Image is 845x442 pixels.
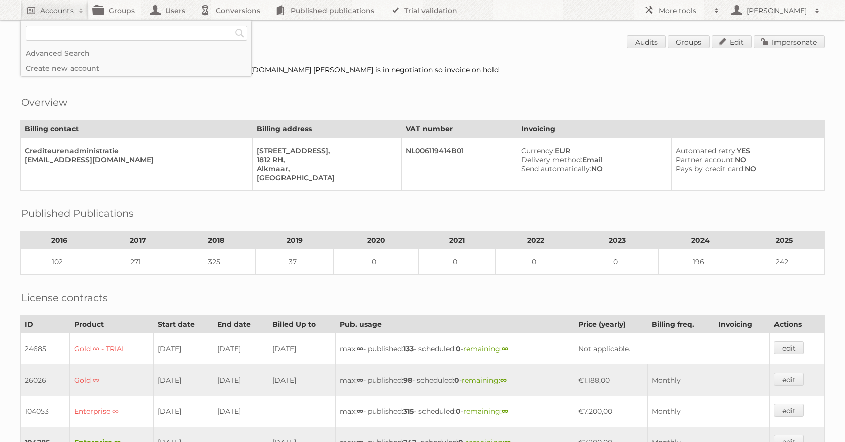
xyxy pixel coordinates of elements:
td: 104053 [21,396,70,427]
strong: ∞ [502,407,508,416]
strong: ∞ [502,344,508,353]
div: EUR [521,146,663,155]
td: Monthly [647,364,714,396]
div: NO [521,164,663,173]
th: ID [21,316,70,333]
h2: Overview [21,95,67,110]
span: Pays by credit card: [676,164,745,173]
td: 0 [418,249,495,275]
th: Billed Up to [268,316,335,333]
th: Invoicing [714,316,770,333]
h2: Published Publications [21,206,134,221]
td: [DATE] [268,364,335,396]
th: 2021 [418,232,495,249]
th: Invoicing [517,120,825,138]
h2: More tools [659,6,709,16]
th: Pub. usage [335,316,574,333]
a: Create new account [21,61,251,76]
a: Advanced Search [21,46,251,61]
th: Start date [153,316,213,333]
th: 2023 [577,232,658,249]
span: remaining: [463,407,508,416]
div: YES [676,146,816,155]
td: [DATE] [213,396,268,427]
a: edit [774,404,804,417]
div: Alkmaar, [257,164,393,173]
span: Delivery method: [521,155,582,164]
input: Search [232,26,247,41]
td: 325 [177,249,256,275]
th: 2025 [743,232,825,249]
strong: 0 [456,407,461,416]
td: [DATE] [153,333,213,365]
td: Monthly [647,396,714,427]
th: 2018 [177,232,256,249]
td: [DATE] [268,333,335,365]
span: Currency: [521,146,555,155]
div: 1812 RH, [257,155,393,164]
td: Not applicable. [574,333,769,365]
a: edit [774,373,804,386]
td: [DATE] [153,396,213,427]
td: 0 [334,249,418,275]
th: Billing contact [21,120,253,138]
div: [EMAIL_ADDRESS][DOMAIN_NAME] [25,155,244,164]
a: Edit [712,35,752,48]
th: Billing address [253,120,401,138]
div: NO [676,164,816,173]
a: Groups [668,35,710,48]
td: max: - published: - scheduled: - [335,333,574,365]
strong: ∞ [357,376,363,385]
a: Impersonate [754,35,825,48]
div: NO [676,155,816,164]
td: [DATE] [213,333,268,365]
td: max: - published: - scheduled: - [335,364,574,396]
strong: ∞ [357,407,363,416]
div: Email [521,155,663,164]
a: Audits [627,35,666,48]
span: Send automatically: [521,164,591,173]
div: [STREET_ADDRESS], [257,146,393,155]
td: 0 [577,249,658,275]
strong: 0 [454,376,459,385]
td: max: - published: - scheduled: - [335,396,574,427]
td: 0 [495,249,577,275]
td: Gold ∞ [69,364,153,396]
th: Product [69,316,153,333]
strong: 315 [403,407,414,416]
td: €1.188,00 [574,364,647,396]
td: [DATE] [153,364,213,396]
th: Billing freq. [647,316,714,333]
td: 242 [743,249,825,275]
th: 2019 [255,232,334,249]
td: €7.200,00 [574,396,647,427]
td: 37 [255,249,334,275]
td: 26026 [21,364,70,396]
th: Price (yearly) [574,316,647,333]
h2: License contracts [21,290,108,305]
th: 2020 [334,232,418,249]
h2: [PERSON_NAME] [744,6,810,16]
td: 24685 [21,333,70,365]
strong: 98 [403,376,412,385]
span: remaining: [462,376,507,385]
h1: Account 19571: Vomar Voordeelmarkt B.V. [20,35,825,50]
td: Gold ∞ - TRIAL [69,333,153,365]
th: Actions [769,316,824,333]
th: 2017 [99,232,177,249]
th: VAT number [401,120,517,138]
td: Enterprise ∞ [69,396,153,427]
th: 2016 [21,232,99,249]
strong: ∞ [500,376,507,385]
span: Automated retry: [676,146,737,155]
span: Partner account: [676,155,735,164]
td: NL006119414B01 [401,138,517,191]
th: 2024 [658,232,743,249]
h2: Accounts [40,6,74,16]
td: 102 [21,249,99,275]
td: 271 [99,249,177,275]
div: Crediteurenadministratie [25,146,244,155]
div: Client is currently not to be billed for data traffic. Please see [URL][DOMAIN_NAME] [PERSON_NAME... [20,65,825,75]
div: [GEOGRAPHIC_DATA] [257,173,393,182]
a: edit [774,341,804,354]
